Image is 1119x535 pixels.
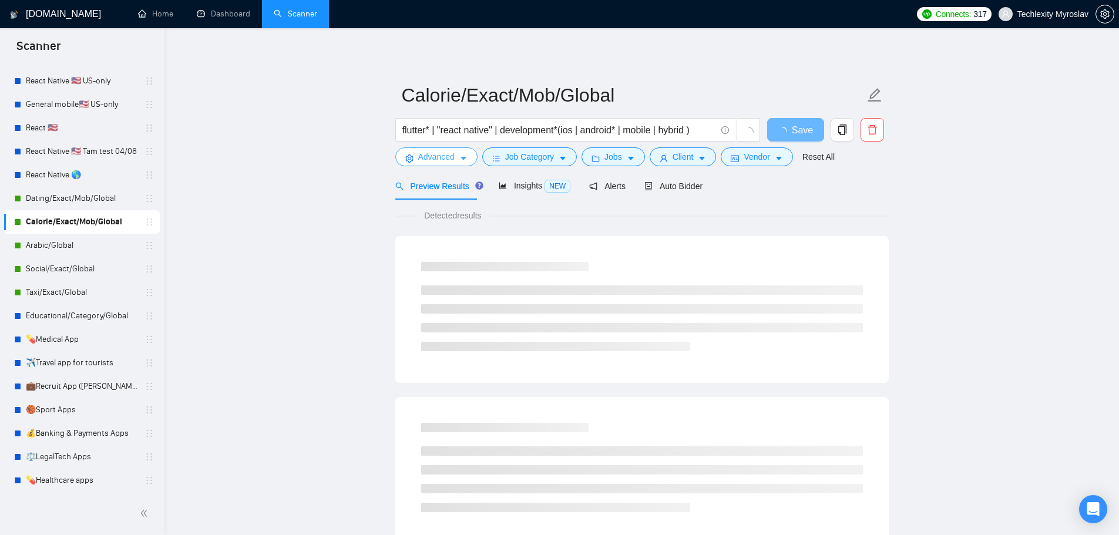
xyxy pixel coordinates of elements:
a: Reset All [802,150,835,163]
span: holder [145,429,154,438]
span: Save [792,123,813,137]
span: Jobs [604,150,622,163]
span: Vendor [744,150,769,163]
span: holder [145,264,154,274]
a: Social/Exact/Global [26,257,137,281]
span: bars [492,154,500,163]
span: idcard [731,154,739,163]
a: dashboardDashboard [197,9,250,19]
span: copy [831,125,853,135]
img: upwork-logo.png [922,9,932,19]
span: Job Category [505,150,554,163]
span: loading [778,127,792,136]
a: 🏀Sport Apps [26,398,137,422]
span: holder [145,335,154,344]
span: caret-down [627,154,635,163]
span: setting [405,154,414,163]
span: search [395,182,404,190]
div: Tooltip anchor [474,180,485,191]
a: React Native 🌎 [26,163,137,187]
span: double-left [140,507,152,519]
span: holder [145,358,154,368]
span: notification [589,182,597,190]
a: React Native 🇺🇸 US-only [26,69,137,93]
span: user [1002,10,1010,18]
span: holder [145,382,154,391]
a: 💊Healthcare apps [26,469,137,492]
a: React 🇺🇸 [26,116,137,140]
span: caret-down [698,154,706,163]
div: Open Intercom Messenger [1079,495,1107,523]
span: holder [145,194,154,203]
a: homeHome [138,9,173,19]
span: Auto Bidder [644,181,703,191]
a: ✈️Travel app for tourists [26,351,137,375]
a: 💊Medical App [26,328,137,351]
span: delete [861,125,883,135]
span: holder [145,217,154,227]
a: Calorie/Exact/Mob/Global [26,210,137,234]
span: holder [145,288,154,297]
span: robot [644,182,653,190]
span: holder [145,170,154,180]
button: userClientcaret-down [650,147,717,166]
span: holder [145,452,154,462]
span: user [660,154,668,163]
span: loading [743,127,754,137]
a: 💼Recruit App ([PERSON_NAME]) [26,375,137,398]
span: info-circle [721,126,729,134]
button: barsJob Categorycaret-down [482,147,577,166]
img: logo [10,5,18,24]
span: edit [867,88,882,103]
span: holder [145,405,154,415]
span: Advanced [418,150,455,163]
span: caret-down [559,154,567,163]
a: General mobile🇺🇸 US-only [26,93,137,116]
span: holder [145,123,154,133]
button: settingAdvancedcaret-down [395,147,478,166]
span: caret-down [459,154,468,163]
span: setting [1096,9,1114,19]
a: 💰Banking & Payments Apps [26,422,137,445]
span: Preview Results [395,181,480,191]
input: Scanner name... [402,80,865,110]
input: Search Freelance Jobs... [402,123,716,137]
span: Insights [499,181,570,190]
span: holder [145,476,154,485]
a: Taxi/Exact/Global [26,281,137,304]
a: Educational/Category/Global [26,304,137,328]
a: setting [1096,9,1114,19]
span: folder [592,154,600,163]
a: Dating/Exact/Mob/Global [26,187,137,210]
span: 317 [973,8,986,21]
span: holder [145,100,154,109]
a: searchScanner [274,9,317,19]
button: idcardVendorcaret-down [721,147,792,166]
button: Save [767,118,824,142]
span: caret-down [775,154,783,163]
span: Connects: [936,8,971,21]
button: delete [861,118,884,142]
span: holder [145,76,154,86]
span: Scanner [7,38,70,62]
span: Client [673,150,694,163]
span: holder [145,311,154,321]
a: React Native 🇺🇸 Tam test 04/08 [26,140,137,163]
span: NEW [545,180,570,193]
button: folderJobscaret-down [582,147,645,166]
button: copy [831,118,854,142]
a: Arabic/Global [26,234,137,257]
span: Alerts [589,181,626,191]
button: setting [1096,5,1114,23]
span: holder [145,241,154,250]
a: ⚖️LegalTech Apps [26,445,137,469]
span: area-chart [499,181,507,190]
span: Detected results [416,209,489,222]
span: holder [145,147,154,156]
